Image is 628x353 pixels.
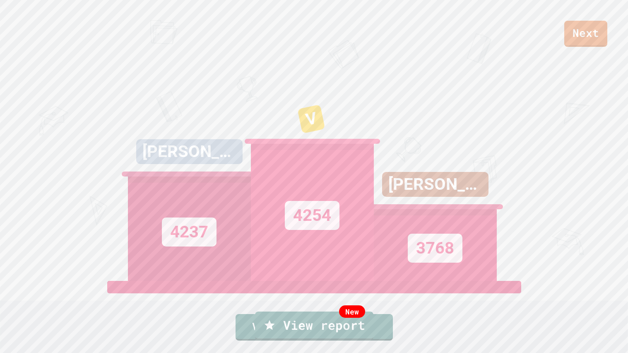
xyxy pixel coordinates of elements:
[564,21,607,47] a: Next
[382,172,488,197] div: [PERSON_NAME]
[255,312,373,340] a: View report
[285,201,339,230] div: 4254
[297,104,325,133] div: V
[408,234,462,263] div: 3768
[162,218,217,247] div: 4237
[136,139,243,164] div: [PERSON_NAME]
[339,305,365,318] div: New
